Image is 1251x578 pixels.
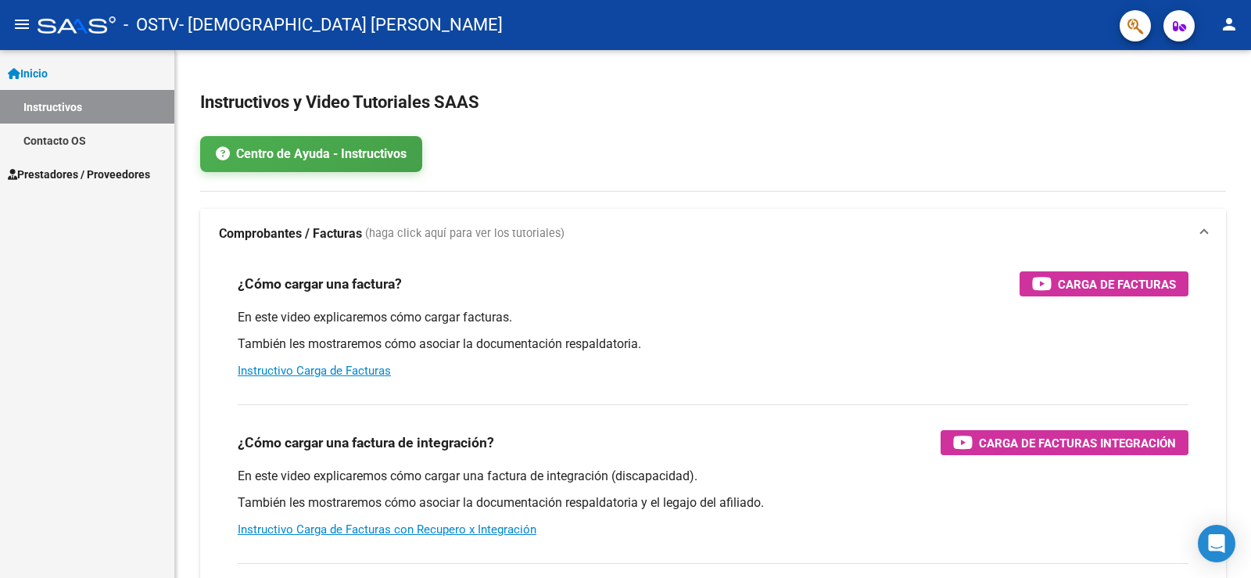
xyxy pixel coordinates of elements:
[200,209,1226,259] mat-expansion-panel-header: Comprobantes / Facturas (haga click aquí para ver los tutoriales)
[365,225,565,242] span: (haga click aquí para ver los tutoriales)
[200,88,1226,117] h2: Instructivos y Video Tutoriales SAAS
[1058,275,1176,294] span: Carga de Facturas
[1220,15,1238,34] mat-icon: person
[238,494,1188,512] p: También les mostraremos cómo asociar la documentación respaldatoria y el legajo del afiliado.
[238,336,1188,353] p: También les mostraremos cómo asociar la documentación respaldatoria.
[8,65,48,82] span: Inicio
[238,309,1188,326] p: En este video explicaremos cómo cargar facturas.
[200,136,422,172] a: Centro de Ayuda - Instructivos
[8,166,150,183] span: Prestadores / Proveedores
[979,433,1176,453] span: Carga de Facturas Integración
[238,432,494,454] h3: ¿Cómo cargar una factura de integración?
[1198,525,1235,562] div: Open Intercom Messenger
[238,468,1188,485] p: En este video explicaremos cómo cargar una factura de integración (discapacidad).
[179,8,503,42] span: - [DEMOGRAPHIC_DATA] [PERSON_NAME]
[1020,271,1188,296] button: Carga de Facturas
[124,8,179,42] span: - OSTV
[238,522,536,537] a: Instructivo Carga de Facturas con Recupero x Integración
[13,15,31,34] mat-icon: menu
[219,225,362,242] strong: Comprobantes / Facturas
[238,364,391,378] a: Instructivo Carga de Facturas
[238,273,402,295] h3: ¿Cómo cargar una factura?
[941,430,1188,455] button: Carga de Facturas Integración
